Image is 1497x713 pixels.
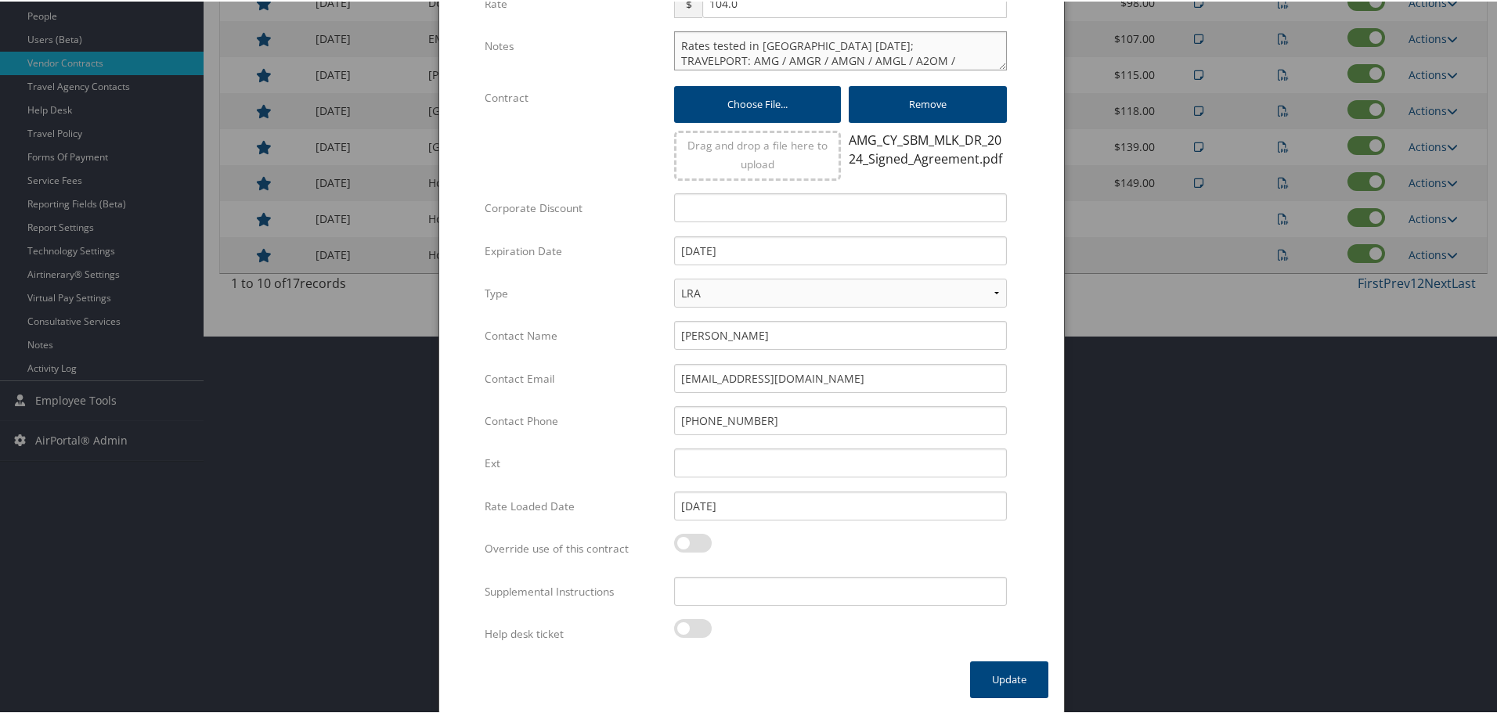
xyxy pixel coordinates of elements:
label: Supplemental Instructions [485,575,662,605]
label: Ext [485,447,662,477]
label: Override use of this contract [485,532,662,562]
label: Type [485,277,662,307]
button: Update [970,660,1048,697]
label: Contract [485,81,662,111]
label: Corporate Discount [485,192,662,221]
span: Drag and drop a file here to upload [687,136,828,170]
label: Notes [485,30,662,59]
label: Rate Loaded Date [485,490,662,520]
div: AMG_CY_SBM_MLK_DR_2024_Signed_Agreement.pdf [849,129,1007,167]
button: Remove [849,85,1007,121]
label: Expiration Date [485,235,662,265]
label: Contact Name [485,319,662,349]
label: Help desk ticket [485,618,662,647]
input: (___) ___-____ [674,405,1007,434]
label: Contact Email [485,362,662,392]
label: Contact Phone [485,405,662,434]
